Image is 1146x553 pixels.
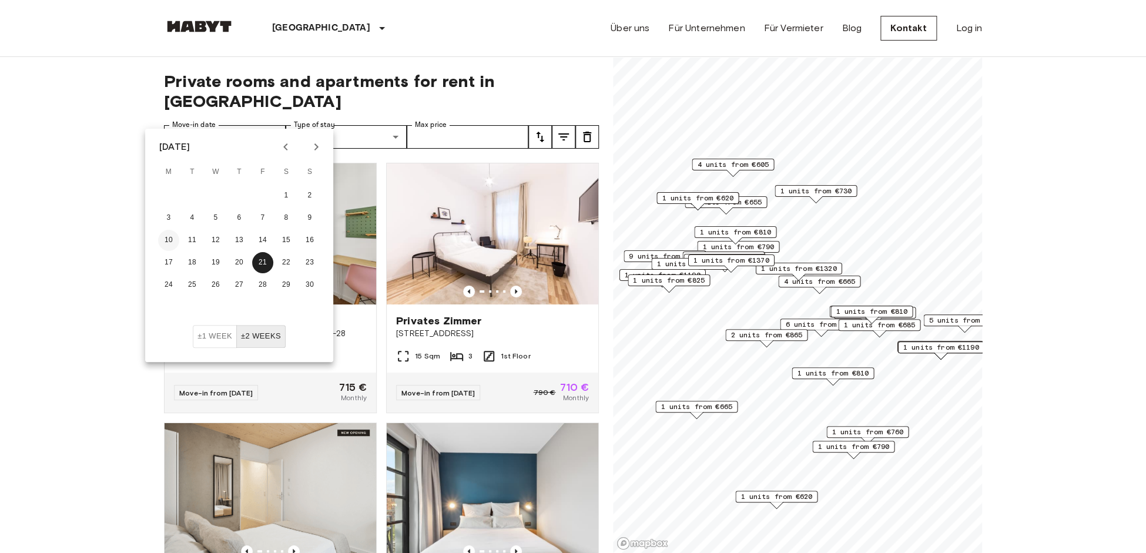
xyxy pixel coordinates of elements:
[276,252,297,273] button: 22
[252,230,273,251] button: 14
[205,230,226,251] button: 12
[401,388,475,397] span: Move-in from [DATE]
[812,441,894,459] div: Map marker
[563,393,589,403] span: Monthly
[740,491,812,502] span: 1 units from €620
[826,426,909,444] div: Map marker
[783,276,855,287] span: 4 units from €665
[415,351,440,361] span: 15 Sqm
[510,286,522,297] button: Previous image
[785,319,857,330] span: 6 units from €720
[205,160,226,184] span: Wednesday
[780,186,852,196] span: 1 units from €730
[386,163,599,413] a: Marketing picture of unit DE-01-031-002-03HPrevious imagePrevious imagePrivates Zimmer[STREET_ADD...
[286,125,407,149] div: Mutliple
[688,254,775,273] div: Map marker
[158,274,179,296] button: 24
[463,286,475,297] button: Previous image
[501,351,530,361] span: 1st Floor
[229,274,250,296] button: 27
[616,537,668,550] a: Mapbox logo
[817,441,889,452] span: 1 units from €790
[619,269,706,287] div: Map marker
[276,160,297,184] span: Saturday
[898,341,984,360] div: Map marker
[923,314,1006,333] div: Map marker
[830,306,913,324] div: Map marker
[158,207,179,229] button: 3
[528,125,552,149] button: tune
[797,368,869,378] span: 1 units from €810
[158,230,179,251] button: 10
[229,230,250,251] button: 13
[690,197,762,207] span: 2 units from €655
[182,160,203,184] span: Tuesday
[205,252,226,273] button: 19
[897,341,984,359] div: Map marker
[205,274,226,296] button: 26
[299,252,320,273] button: 23
[628,274,710,293] div: Map marker
[306,137,326,157] button: Next month
[272,21,370,35] p: [GEOGRAPHIC_DATA]
[792,367,874,386] div: Map marker
[182,230,203,251] button: 11
[158,160,179,184] span: Monday
[735,491,817,509] div: Map marker
[552,125,575,149] button: tune
[682,252,765,270] div: Map marker
[299,160,320,184] span: Sunday
[276,230,297,251] button: 15
[299,185,320,206] button: 2
[182,252,203,273] button: 18
[299,230,320,251] button: 16
[697,241,779,259] div: Map marker
[182,274,203,296] button: 25
[668,21,745,35] a: Für Unternehmen
[780,319,862,337] div: Map marker
[468,351,473,361] span: 3
[702,242,774,252] span: 1 units from €790
[164,21,234,32] img: Habyt
[193,325,286,348] div: Move In Flexibility
[252,274,273,296] button: 28
[656,192,739,210] div: Map marker
[836,306,907,317] span: 1 units from €810
[560,382,589,393] span: 710 €
[252,160,273,184] span: Friday
[697,159,769,170] span: 4 units from €605
[341,393,367,403] span: Monthly
[158,252,179,273] button: 17
[625,270,701,280] span: 1 units from €1190
[182,207,203,229] button: 4
[575,125,599,149] button: tune
[956,21,982,35] a: Log in
[339,382,367,393] span: 715 €
[236,325,286,348] button: ±2 weeks
[688,252,759,263] span: 5 units from €650
[179,388,253,397] span: Move-in from [DATE]
[903,342,979,353] span: 1 units from €1190
[611,21,649,35] a: Über uns
[838,319,920,337] div: Map marker
[387,163,598,304] img: Marketing picture of unit DE-01-031-002-03H
[731,330,802,340] span: 2 units from €865
[694,226,776,244] div: Map marker
[929,315,1000,326] span: 5 units from €645
[276,274,297,296] button: 29
[843,320,915,330] span: 1 units from €685
[205,207,226,229] button: 5
[164,71,599,111] span: Private rooms and apartments for rent in [GEOGRAPHIC_DATA]
[633,275,705,286] span: 1 units from €825
[699,227,771,237] span: 1 units from €810
[299,274,320,296] button: 30
[756,263,842,281] div: Map marker
[880,16,937,41] a: Kontakt
[624,250,706,269] div: Map marker
[299,207,320,229] button: 9
[415,120,447,130] label: Max price
[725,329,807,347] div: Map marker
[661,401,732,412] span: 1 units from €665
[692,159,774,177] div: Map marker
[396,328,589,340] span: [STREET_ADDRESS]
